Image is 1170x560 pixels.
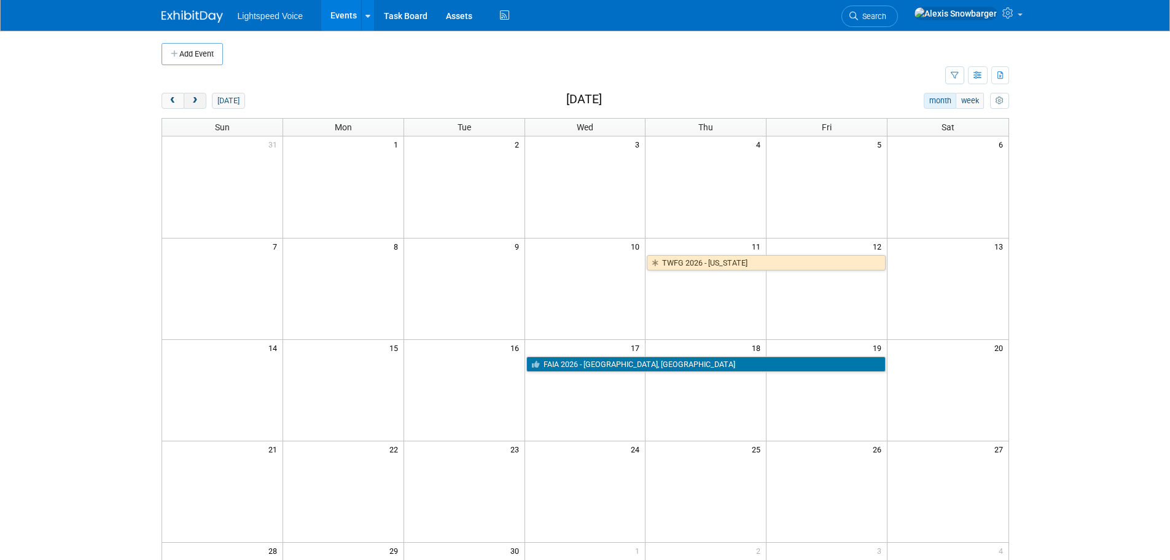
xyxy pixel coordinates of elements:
[388,543,404,558] span: 29
[647,255,886,271] a: TWFG 2026 - [US_STATE]
[458,122,471,132] span: Tue
[509,441,525,457] span: 23
[876,543,887,558] span: 3
[942,122,954,132] span: Sat
[566,93,602,106] h2: [DATE]
[751,239,766,254] span: 11
[997,543,1008,558] span: 4
[858,12,886,21] span: Search
[335,122,352,132] span: Mon
[577,122,593,132] span: Wed
[993,340,1008,355] span: 20
[630,340,645,355] span: 17
[267,340,283,355] span: 14
[698,122,713,132] span: Thu
[990,93,1008,109] button: myCustomButton
[513,136,525,152] span: 2
[634,543,645,558] span: 1
[526,357,886,373] a: FAIA 2026 - [GEOGRAPHIC_DATA], [GEOGRAPHIC_DATA]
[267,136,283,152] span: 31
[388,340,404,355] span: 15
[509,543,525,558] span: 30
[872,239,887,254] span: 12
[267,441,283,457] span: 21
[267,543,283,558] span: 28
[822,122,832,132] span: Fri
[388,441,404,457] span: 22
[755,136,766,152] span: 4
[238,11,303,21] span: Lightspeed Voice
[513,239,525,254] span: 9
[162,10,223,23] img: ExhibitDay
[162,43,223,65] button: Add Event
[392,239,404,254] span: 8
[993,441,1008,457] span: 27
[751,340,766,355] span: 18
[634,136,645,152] span: 3
[841,6,898,27] a: Search
[630,441,645,457] span: 24
[996,97,1004,105] i: Personalize Calendar
[956,93,984,109] button: week
[630,239,645,254] span: 10
[215,122,230,132] span: Sun
[872,441,887,457] span: 26
[993,239,1008,254] span: 13
[876,136,887,152] span: 5
[212,93,244,109] button: [DATE]
[751,441,766,457] span: 25
[914,7,997,20] img: Alexis Snowbarger
[997,136,1008,152] span: 6
[872,340,887,355] span: 19
[392,136,404,152] span: 1
[271,239,283,254] span: 7
[184,93,206,109] button: next
[162,93,184,109] button: prev
[924,93,956,109] button: month
[755,543,766,558] span: 2
[509,340,525,355] span: 16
